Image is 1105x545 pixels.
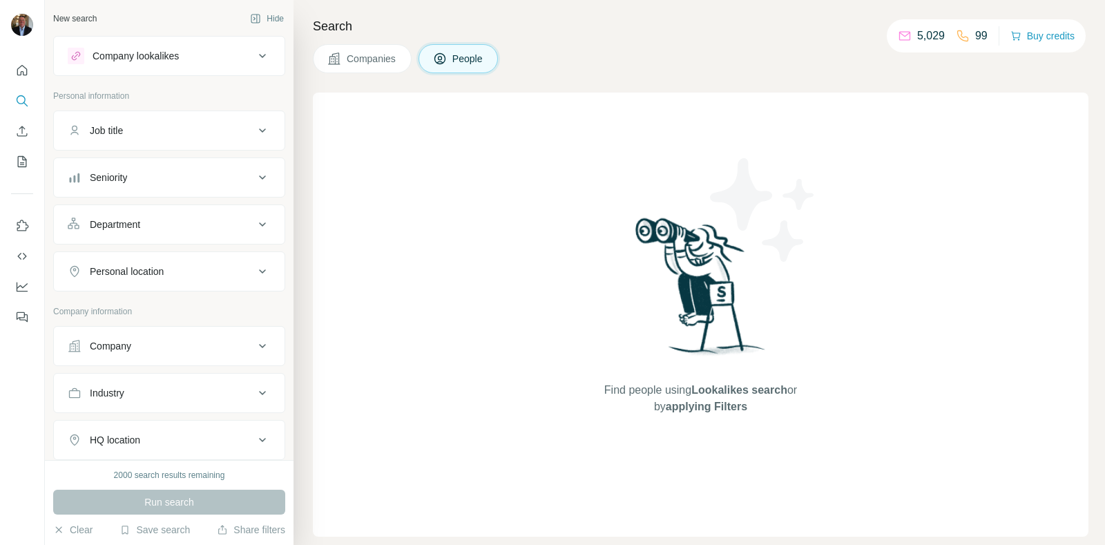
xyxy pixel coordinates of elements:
[90,433,140,447] div: HQ location
[54,208,285,241] button: Department
[114,469,225,481] div: 2000 search results remaining
[53,12,97,25] div: New search
[347,52,397,66] span: Companies
[90,124,123,137] div: Job title
[93,49,179,63] div: Company lookalikes
[54,39,285,73] button: Company lookalikes
[11,213,33,238] button: Use Surfe on LinkedIn
[11,149,33,174] button: My lists
[54,423,285,457] button: HQ location
[452,52,484,66] span: People
[53,523,93,537] button: Clear
[54,114,285,147] button: Job title
[666,401,747,412] span: applying Filters
[11,274,33,299] button: Dashboard
[90,265,164,278] div: Personal location
[217,523,285,537] button: Share filters
[90,339,131,353] div: Company
[90,171,127,184] div: Seniority
[590,382,811,415] span: Find people using or by
[54,161,285,194] button: Seniority
[240,8,294,29] button: Hide
[975,28,988,44] p: 99
[917,28,945,44] p: 5,029
[11,14,33,36] img: Avatar
[11,244,33,269] button: Use Surfe API
[90,386,124,400] div: Industry
[691,384,787,396] span: Lookalikes search
[119,523,190,537] button: Save search
[54,376,285,410] button: Industry
[53,90,285,102] p: Personal information
[313,17,1088,36] h4: Search
[629,214,773,368] img: Surfe Illustration - Woman searching with binoculars
[90,218,140,231] div: Department
[11,88,33,113] button: Search
[11,305,33,329] button: Feedback
[53,305,285,318] p: Company information
[54,255,285,288] button: Personal location
[11,58,33,83] button: Quick start
[1010,26,1075,46] button: Buy credits
[11,119,33,144] button: Enrich CSV
[54,329,285,363] button: Company
[701,148,825,272] img: Surfe Illustration - Stars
